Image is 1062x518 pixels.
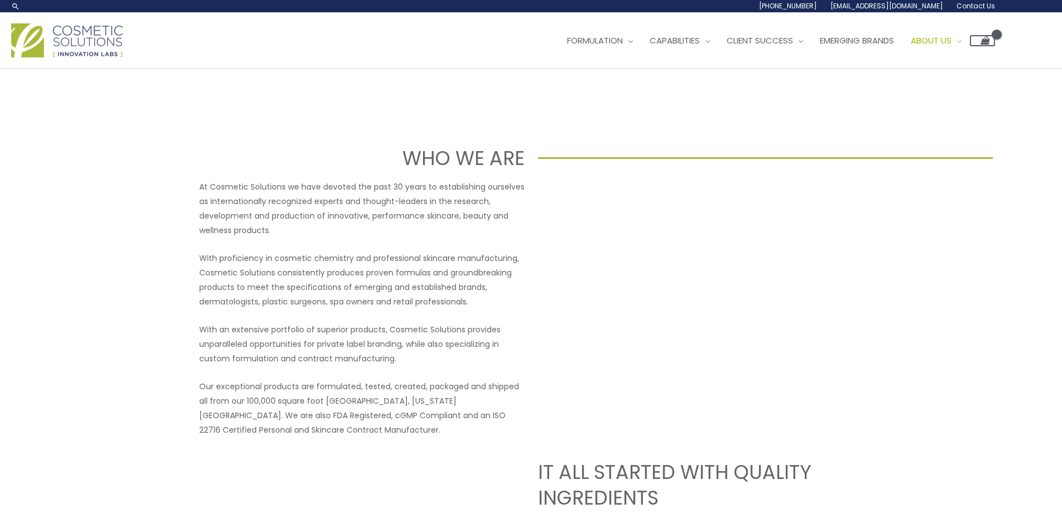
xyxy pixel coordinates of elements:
[718,24,811,57] a: Client Success
[199,180,525,238] p: At Cosmetic Solutions we have devoted the past 30 years to establishing ourselves as internationa...
[550,24,995,57] nav: Site Navigation
[820,35,894,46] span: Emerging Brands
[957,1,995,11] span: Contact Us
[650,35,700,46] span: Capabilities
[970,35,995,46] a: View Shopping Cart, empty
[830,1,943,11] span: [EMAIL_ADDRESS][DOMAIN_NAME]
[199,379,525,437] p: Our exceptional products are formulated, tested, created, packaged and shipped all from our 100,0...
[538,459,863,510] h2: IT ALL STARTED WITH QUALITY INGREDIENTS
[727,35,793,46] span: Client Success
[199,251,525,309] p: With proficiency in cosmetic chemistry and professional skincare manufacturing, Cosmetic Solution...
[11,23,123,57] img: Cosmetic Solutions Logo
[759,1,817,11] span: [PHONE_NUMBER]
[911,35,952,46] span: About Us
[199,322,525,366] p: With an extensive portfolio of superior products, Cosmetic Solutions provides unparalleled opport...
[902,24,970,57] a: About Us
[567,35,623,46] span: Formulation
[641,24,718,57] a: Capabilities
[69,144,525,172] h1: WHO WE ARE
[811,24,902,57] a: Emerging Brands
[538,180,863,362] iframe: Get to know Cosmetic Solutions Private Label Skin Care
[559,24,641,57] a: Formulation
[11,2,20,11] a: Search icon link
